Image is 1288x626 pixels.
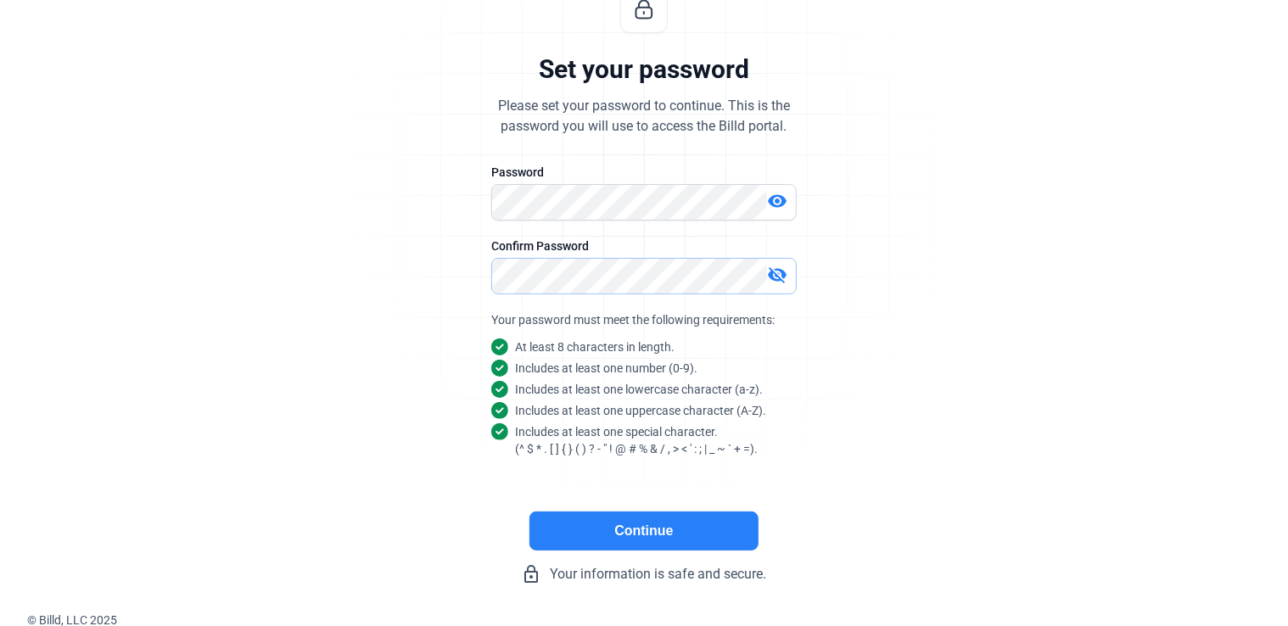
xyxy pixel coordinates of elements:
snap: Includes at least one special character. (^ $ * . [ ] { } ( ) ? - " ! @ # % & / , > < ' : ; | _ ~... [515,423,758,457]
snap: Includes at least one uppercase character (A-Z). [515,402,766,419]
snap: Includes at least one lowercase character (a-z). [515,381,763,398]
snap: At least 8 characters in length. [515,338,675,355]
button: Continue [529,511,759,551]
mat-icon: lock_outline [522,564,542,584]
div: Please set your password to continue. This is the password you will use to access the Billd portal. [498,96,790,137]
snap: Includes at least one number (0-9). [515,360,697,377]
mat-icon: visibility_off [767,265,787,285]
div: Password [491,164,797,181]
div: Your password must meet the following requirements: [491,311,797,328]
mat-icon: visibility [767,191,787,211]
div: Your information is safe and secure. [389,564,899,584]
div: Set your password [539,53,749,86]
div: Confirm Password [491,238,797,254]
